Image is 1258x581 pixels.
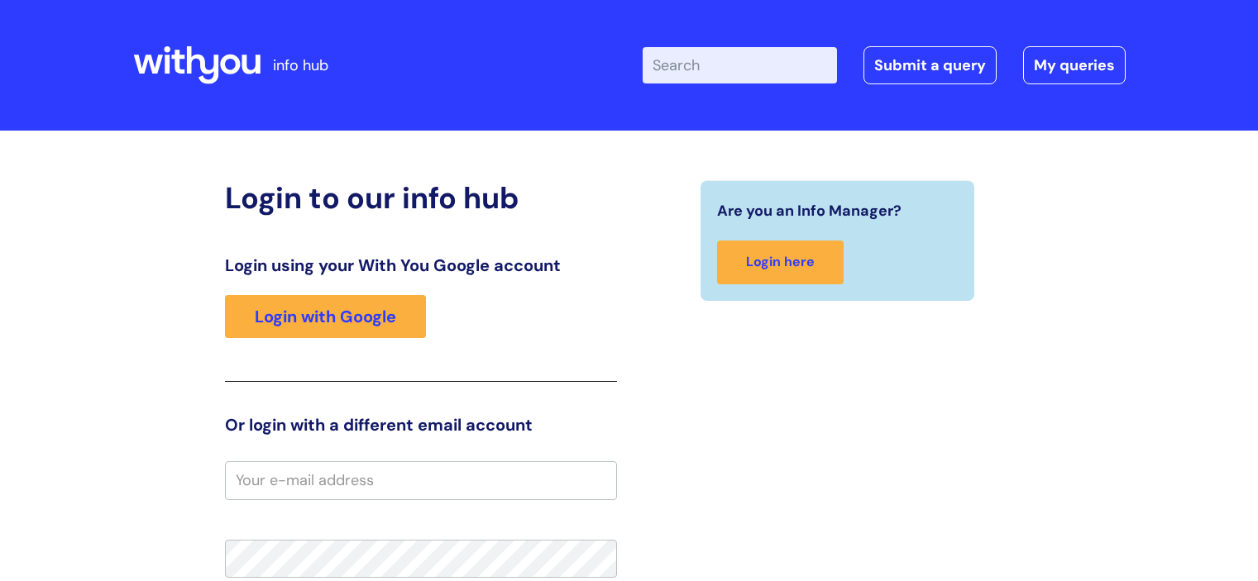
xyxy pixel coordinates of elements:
[863,46,997,84] a: Submit a query
[225,255,617,275] h3: Login using your With You Google account
[1023,46,1126,84] a: My queries
[717,198,902,224] span: Are you an Info Manager?
[717,240,844,284] a: Login here
[273,52,328,79] p: info hub
[225,461,617,499] input: Your e-mail address
[225,415,617,435] h3: Or login with a different email account
[225,180,617,216] h2: Login to our info hub
[643,47,837,83] input: Search
[225,295,426,338] a: Login with Google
